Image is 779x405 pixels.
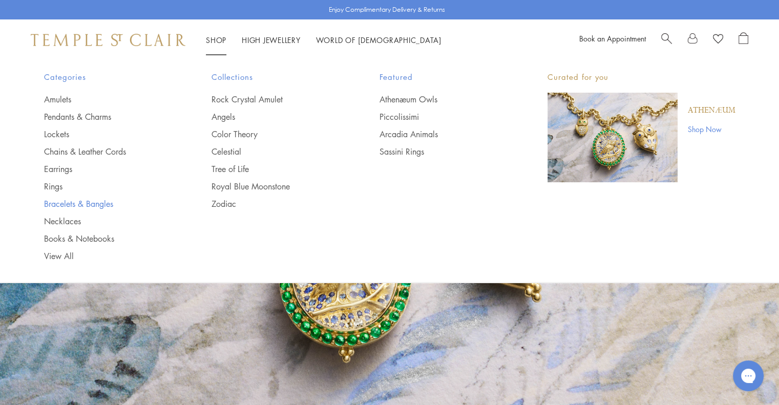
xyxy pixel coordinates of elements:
span: Collections [212,71,339,83]
a: Royal Blue Moonstone [212,181,339,192]
a: Bracelets & Bangles [44,198,171,209]
a: Earrings [44,163,171,175]
span: Featured [380,71,507,83]
a: View All [44,250,171,262]
a: Shop Now [688,123,735,135]
a: Athenæum [688,105,735,116]
a: Book an Appointment [579,33,646,44]
a: Search [661,32,672,48]
p: Curated for you [548,71,735,83]
a: Rings [44,181,171,192]
a: Books & Notebooks [44,233,171,244]
a: Open Shopping Bag [739,32,748,48]
a: Lockets [44,129,171,140]
a: Tree of Life [212,163,339,175]
a: Chains & Leather Cords [44,146,171,157]
a: Amulets [44,94,171,105]
a: Athenæum Owls [380,94,507,105]
a: ShopShop [206,35,226,45]
a: Angels [212,111,339,122]
a: Sassini Rings [380,146,507,157]
a: Color Theory [212,129,339,140]
a: Zodiac [212,198,339,209]
a: Piccolissimi [380,111,507,122]
iframe: Gorgias live chat messenger [728,357,769,395]
a: View Wishlist [713,32,723,48]
nav: Main navigation [206,34,441,47]
a: World of [DEMOGRAPHIC_DATA]World of [DEMOGRAPHIC_DATA] [316,35,441,45]
a: Arcadia Animals [380,129,507,140]
a: Pendants & Charms [44,111,171,122]
a: Necklaces [44,216,171,227]
a: High JewelleryHigh Jewellery [242,35,301,45]
a: Rock Crystal Amulet [212,94,339,105]
span: Categories [44,71,171,83]
p: Enjoy Complimentary Delivery & Returns [329,5,445,15]
img: Temple St. Clair [31,34,185,46]
a: Celestial [212,146,339,157]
